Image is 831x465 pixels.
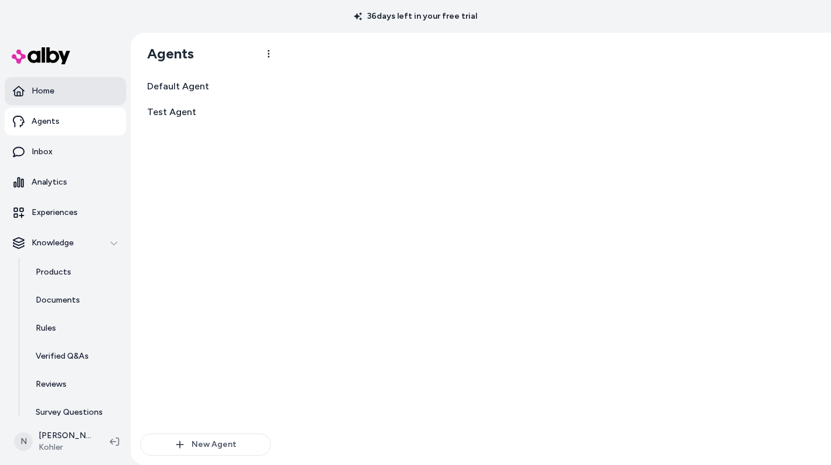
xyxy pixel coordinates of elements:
[7,423,100,460] button: N[PERSON_NAME]Kohler
[36,294,80,306] p: Documents
[147,79,209,93] span: Default Agent
[36,379,67,390] p: Reviews
[32,146,53,158] p: Inbox
[14,432,33,451] span: N
[347,11,484,22] p: 36 days left in your free trial
[36,407,103,418] p: Survey Questions
[140,75,271,98] a: Default Agent
[24,258,126,286] a: Products
[39,430,91,442] p: [PERSON_NAME]
[5,107,126,136] a: Agents
[24,398,126,426] a: Survey Questions
[12,47,70,64] img: alby Logo
[32,116,60,127] p: Agents
[36,322,56,334] p: Rules
[5,168,126,196] a: Analytics
[24,314,126,342] a: Rules
[39,442,91,453] span: Kohler
[36,266,71,278] p: Products
[24,286,126,314] a: Documents
[32,237,74,249] p: Knowledge
[140,433,271,456] button: New Agent
[5,229,126,257] button: Knowledge
[32,207,78,218] p: Experiences
[5,138,126,166] a: Inbox
[140,100,271,124] a: Test Agent
[24,370,126,398] a: Reviews
[32,85,54,97] p: Home
[5,199,126,227] a: Experiences
[32,176,67,188] p: Analytics
[147,105,196,119] span: Test Agent
[138,45,194,63] h1: Agents
[5,77,126,105] a: Home
[24,342,126,370] a: Verified Q&As
[36,351,89,362] p: Verified Q&As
